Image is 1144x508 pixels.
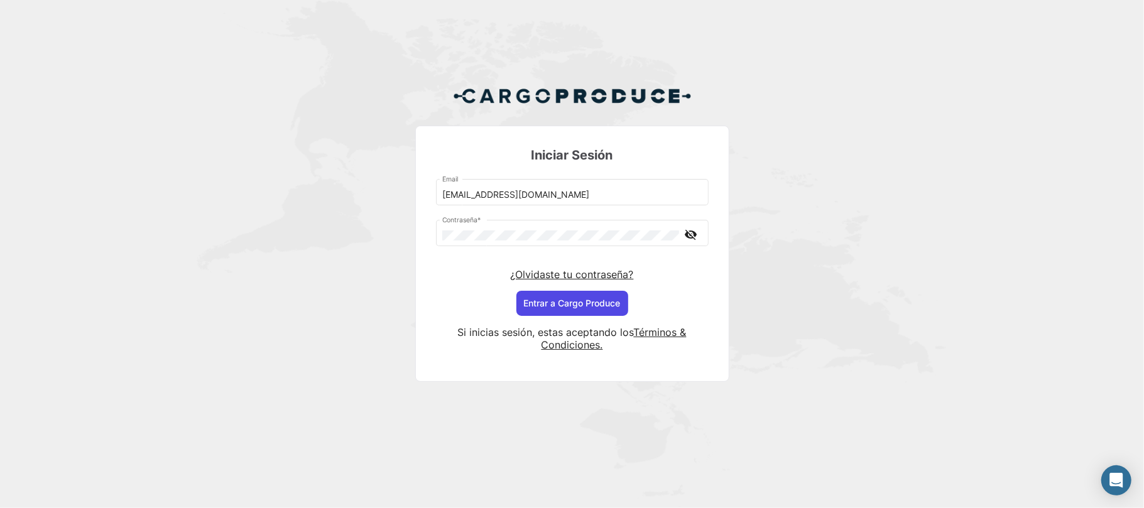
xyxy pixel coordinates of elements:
[542,326,687,351] a: Términos & Condiciones.
[516,291,628,316] button: Entrar a Cargo Produce
[436,146,709,164] h3: Iniciar Sesión
[453,81,692,111] img: Cargo Produce Logo
[1101,465,1131,495] div: Abrir Intercom Messenger
[442,190,702,200] input: Email
[684,227,699,242] mat-icon: visibility_off
[458,326,634,338] span: Si inicias sesión, estas aceptando los
[511,268,634,281] a: ¿Olvidaste tu contraseña?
